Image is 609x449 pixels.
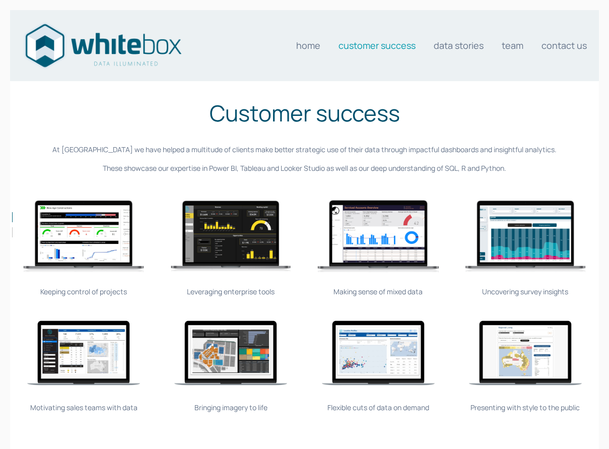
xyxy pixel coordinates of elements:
[22,21,183,71] img: Data consultants
[162,191,299,282] img: Leveraging enterprise tools
[310,402,447,413] div: Flexible cuts of data on demand
[457,191,594,282] img: Uncovering survey insights
[15,286,152,297] div: Keeping control of projects
[162,292,299,414] img: Bringing imagery to life
[457,402,594,413] div: Presenting with style to the public
[162,402,299,413] div: Bringing imagery to life
[296,35,320,55] a: Home
[434,35,484,55] a: Data stories
[15,292,152,414] img: Motivating sales teams with data
[310,191,447,282] img: Making sense of mixed data
[339,35,416,55] a: Customer Success
[15,402,152,413] div: Motivating sales teams with data
[162,286,299,297] div: Leveraging enterprise tools
[15,144,594,155] p: At [GEOGRAPHIC_DATA] we have helped a multitude of clients make better strategic use of their dat...
[542,35,587,55] a: Contact us
[457,286,594,297] div: Uncovering survey insights
[15,96,594,130] h1: Customer success
[457,292,594,414] img: Presenting with style to the public
[15,163,594,174] p: These showcase our expertise in Power BI, Tableau and Looker Studio as well as our deep understan...
[502,35,523,55] a: Team
[310,292,447,414] img: Flexible cuts of data on demand
[15,191,152,282] img: Keeping control of projects
[310,286,447,297] div: Making sense of mixed data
